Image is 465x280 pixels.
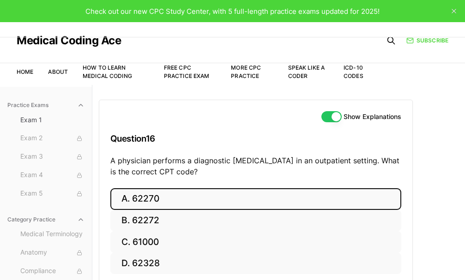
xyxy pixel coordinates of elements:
[17,168,88,183] button: Exam 4
[17,68,33,75] a: Home
[20,248,85,258] span: Anatomy
[83,64,132,79] a: How to Learn Medical Coding
[447,4,461,18] button: close
[85,7,380,16] span: Check out our new CPC Study Center, with 5 full-length practice exams updated for 2025!
[17,264,88,279] button: Compliance
[110,155,401,177] p: A physician performs a diagnostic [MEDICAL_DATA] in an outpatient setting. What is the correct CP...
[344,113,401,120] label: Show Explanations
[20,115,85,125] span: Exam 1
[20,189,85,199] span: Exam 5
[20,152,85,162] span: Exam 3
[110,210,401,232] button: B. 62272
[20,229,85,239] span: Medical Terminology
[20,133,85,143] span: Exam 2
[17,113,88,127] button: Exam 1
[164,64,210,79] a: Free CPC Practice Exam
[17,35,121,46] a: Medical Coding Ace
[110,231,401,253] button: C. 61000
[344,64,363,79] a: ICD-10 Codes
[17,227,88,242] button: Medical Terminology
[110,188,401,210] button: A. 62270
[110,253,401,274] button: D. 62328
[20,266,85,276] span: Compliance
[4,212,88,227] button: Category Practice
[288,64,325,79] a: Speak Like a Coder
[17,245,88,260] button: Anatomy
[48,68,68,75] a: About
[110,125,401,152] h3: Question 16
[17,131,88,146] button: Exam 2
[4,98,88,113] button: Practice Exams
[406,36,448,45] a: Subscribe
[20,170,85,180] span: Exam 4
[17,186,88,201] button: Exam 5
[17,149,88,164] button: Exam 3
[231,64,261,79] a: More CPC Practice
